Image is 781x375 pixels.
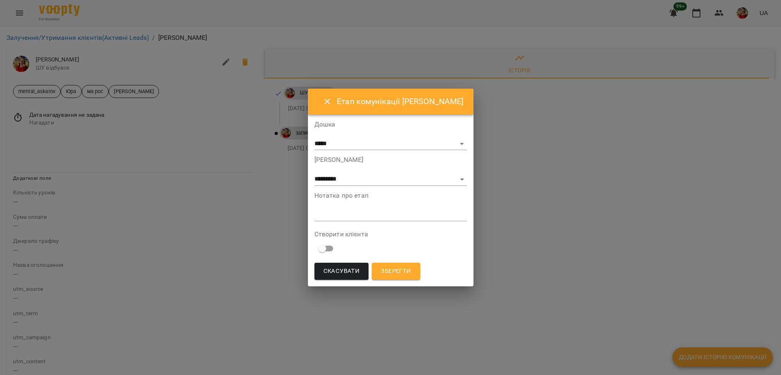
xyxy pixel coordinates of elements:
[314,157,467,163] label: [PERSON_NAME]
[323,266,360,277] span: Скасувати
[314,231,467,238] label: Створити клієнта
[314,263,369,280] button: Скасувати
[372,263,420,280] button: Зберегти
[318,92,337,111] button: Close
[337,95,463,108] h6: Етап комунікації [PERSON_NAME]
[381,266,411,277] span: Зберегти
[314,192,467,199] label: Нотатка про етап
[314,121,467,128] label: Дошка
